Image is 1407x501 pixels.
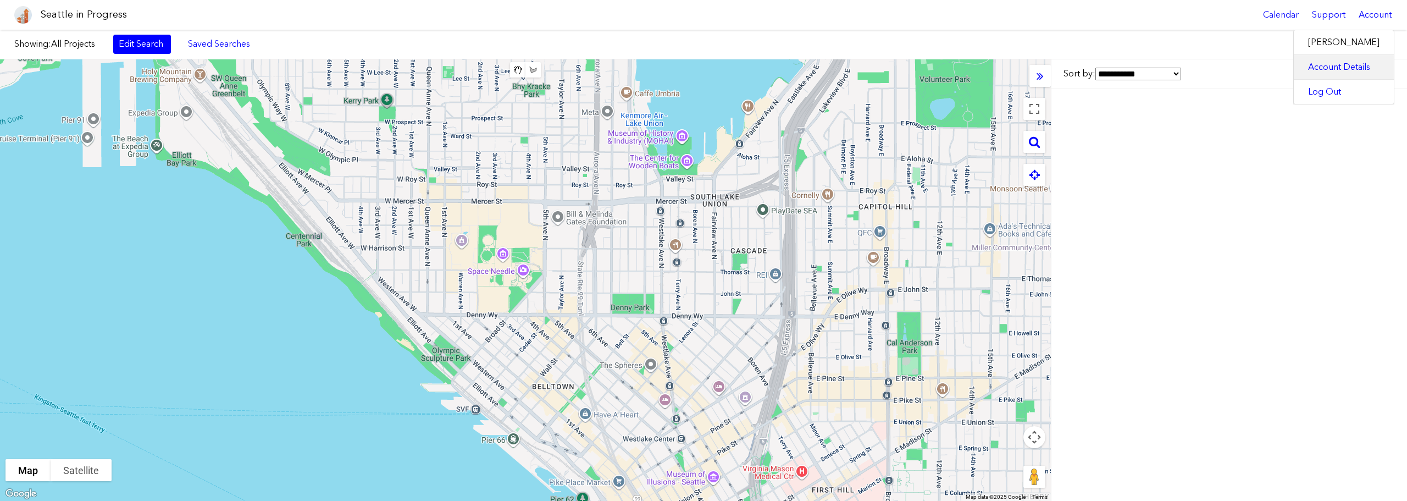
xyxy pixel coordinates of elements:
[1023,426,1045,448] button: Map camera controls
[113,35,171,53] a: Edit Search
[510,62,525,78] button: Stop drawing
[51,38,95,49] span: All Projects
[14,38,102,50] label: Showing:
[1063,68,1181,80] label: Sort by:
[1023,466,1045,488] button: Drag Pegman onto the map to open Street View
[51,459,112,481] button: Show satellite imagery
[1095,68,1181,80] select: Sort by:
[14,6,32,24] img: favicon-96x96.png
[1294,30,1394,54] label: [PERSON_NAME]
[1032,494,1048,500] a: Terms
[1294,80,1394,104] a: Log Out
[1294,55,1394,79] a: Account Details
[525,62,541,78] button: Draw a shape
[966,494,1026,500] span: Map data ©2025 Google
[3,487,39,501] a: Open this area in Google Maps (opens a new window)
[41,8,127,21] h1: Seattle in Progress
[5,459,51,481] button: Show street map
[182,35,256,53] a: Saved Searches
[1023,98,1045,120] button: Toggle fullscreen view
[3,487,39,501] img: Google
